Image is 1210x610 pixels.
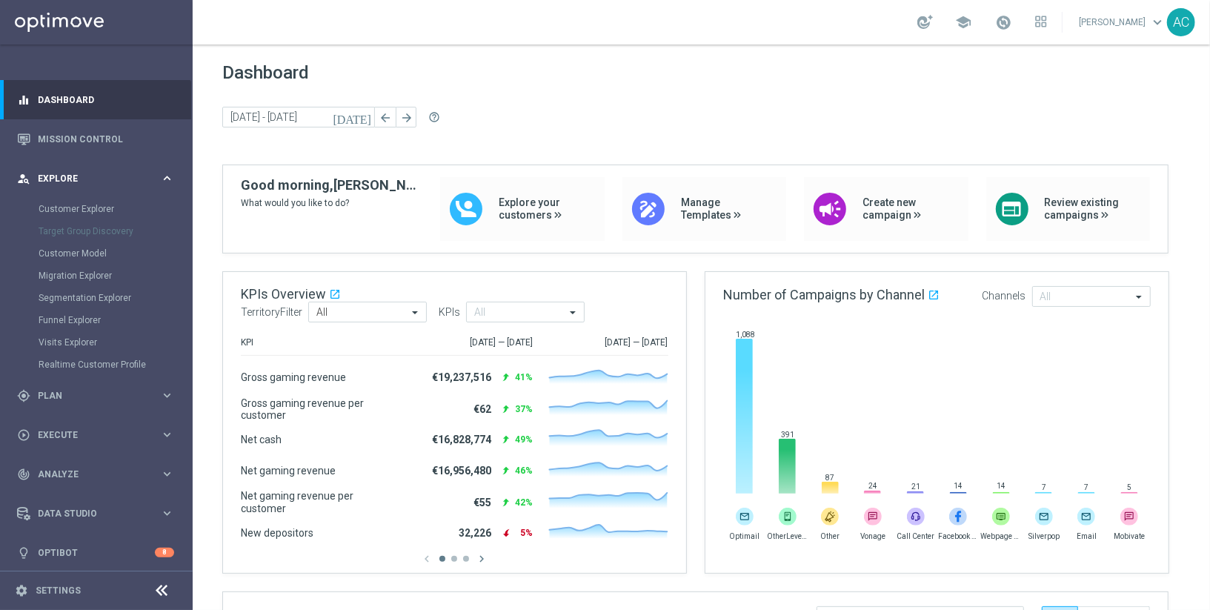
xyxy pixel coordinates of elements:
a: Customer Explorer [39,203,154,215]
a: Customer Model [39,248,154,259]
div: Visits Explorer [39,331,191,354]
div: Migration Explorer [39,265,191,287]
div: Analyze [17,468,160,481]
a: Settings [36,586,81,595]
span: Explore [38,174,160,183]
i: keyboard_arrow_right [160,171,174,185]
i: track_changes [17,468,30,481]
div: Data Studio [17,507,160,520]
button: track_changes Analyze keyboard_arrow_right [16,468,175,480]
button: Data Studio keyboard_arrow_right [16,508,175,520]
i: keyboard_arrow_right [160,506,174,520]
i: gps_fixed [17,389,30,402]
i: keyboard_arrow_right [160,388,174,402]
a: Mission Control [38,119,174,159]
span: Data Studio [38,509,160,518]
div: Segmentation Explorer [39,287,191,309]
div: Target Group Discovery [39,220,191,242]
span: Analyze [38,470,160,479]
div: Plan [17,389,160,402]
i: keyboard_arrow_right [160,428,174,442]
div: Optibot [17,533,174,572]
button: play_circle_outline Execute keyboard_arrow_right [16,429,175,441]
div: Customer Explorer [39,198,191,220]
span: school [955,14,971,30]
a: Segmentation Explorer [39,292,154,304]
div: AC [1167,8,1195,36]
div: Funnel Explorer [39,309,191,331]
a: Visits Explorer [39,337,154,348]
button: equalizer Dashboard [16,94,175,106]
button: gps_fixed Plan keyboard_arrow_right [16,390,175,402]
button: lightbulb Optibot 8 [16,547,175,559]
div: Realtime Customer Profile [39,354,191,376]
i: keyboard_arrow_right [160,467,174,481]
a: Funnel Explorer [39,314,154,326]
div: Mission Control [17,119,174,159]
div: Dashboard [17,80,174,119]
div: Execute [17,428,160,442]
a: Realtime Customer Profile [39,359,154,371]
a: Optibot [38,533,155,572]
a: Migration Explorer [39,270,154,282]
i: settings [15,584,28,597]
i: play_circle_outline [17,428,30,442]
button: Mission Control [16,133,175,145]
i: lightbulb [17,546,30,560]
i: equalizer [17,93,30,107]
div: Customer Model [39,242,191,265]
a: Dashboard [38,80,174,119]
span: Plan [38,391,160,400]
a: [PERSON_NAME]keyboard_arrow_down [1077,11,1167,33]
div: Explore [17,172,160,185]
button: person_search Explore keyboard_arrow_right [16,173,175,185]
div: 8 [155,548,174,557]
span: Execute [38,431,160,440]
span: keyboard_arrow_down [1149,14,1166,30]
i: person_search [17,172,30,185]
